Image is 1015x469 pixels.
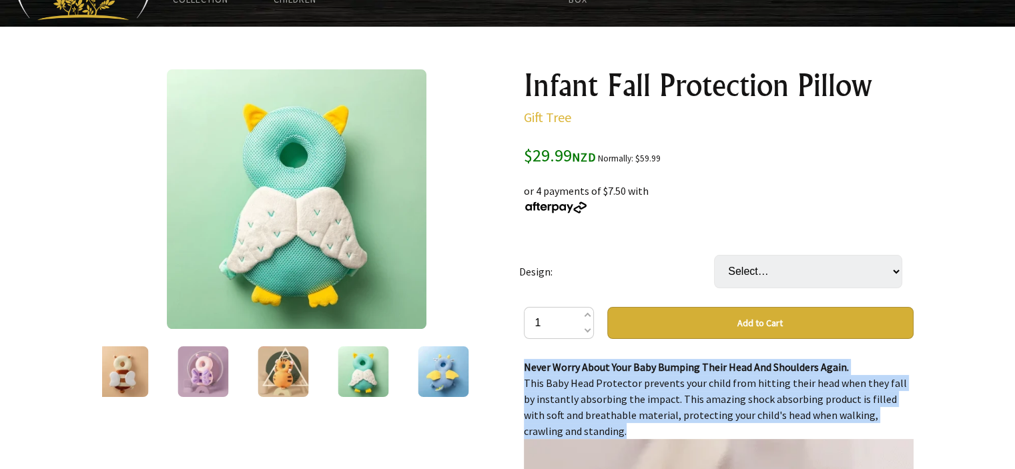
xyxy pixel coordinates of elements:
[178,346,228,397] img: Infant Fall Protection Pillow
[524,69,914,101] h1: Infant Fall Protection Pillow
[519,236,714,307] td: Design:
[258,346,308,397] img: Infant Fall Protection Pillow
[524,167,914,215] div: or 4 payments of $7.50 with
[338,346,388,397] img: Infant Fall Protection Pillow
[167,69,426,329] img: Infant Fall Protection Pillow
[524,360,849,374] strong: Never Worry About Your Baby Bumping Their Head And Shoulders Again.
[598,153,661,164] small: Normally: $59.99
[524,144,596,166] span: $29.99
[97,346,148,397] img: Infant Fall Protection Pillow
[524,201,588,213] img: Afterpay
[572,149,596,165] span: NZD
[607,307,914,339] button: Add to Cart
[524,109,571,125] a: Gift Tree
[418,346,468,397] img: Infant Fall Protection Pillow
